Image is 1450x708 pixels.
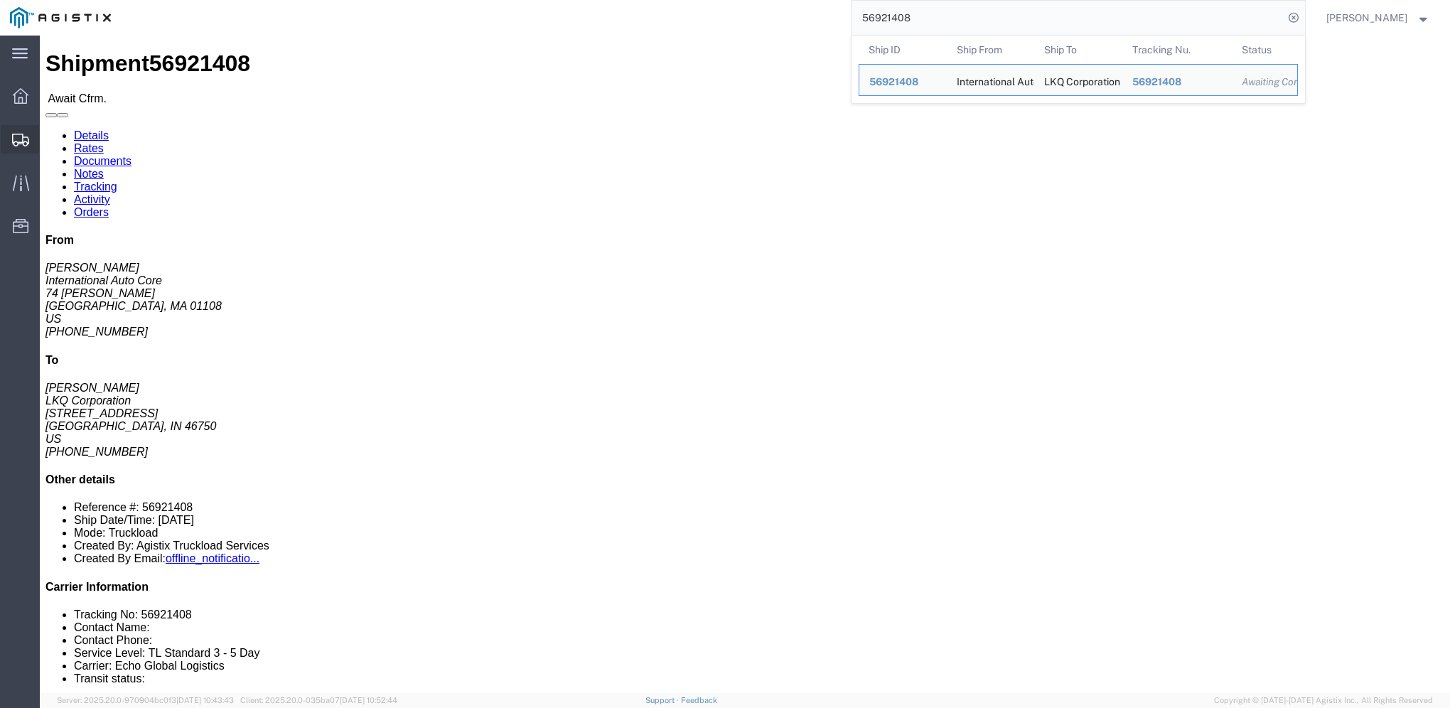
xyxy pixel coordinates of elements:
span: 56921408 [869,76,918,87]
table: Search Results [859,36,1305,103]
th: Ship From [946,36,1034,64]
span: Nathan Seeley [1326,10,1407,26]
img: logo [10,7,111,28]
span: 56921408 [1132,76,1181,87]
span: [DATE] 10:43:43 [176,696,234,704]
th: Tracking Nu. [1122,36,1232,64]
div: Awaiting Confirmation [1242,75,1287,90]
div: 56921408 [869,75,937,90]
input: Search for shipment number, reference number [852,1,1284,35]
span: Server: 2025.20.0-970904bc0f3 [57,696,234,704]
div: LKQ Corporation [1044,65,1112,95]
span: [DATE] 10:52:44 [340,696,397,704]
a: Feedback [681,696,717,704]
th: Ship ID [859,36,947,64]
span: Client: 2025.20.0-035ba07 [240,696,397,704]
iframe: FS Legacy Container [40,36,1450,693]
button: [PERSON_NAME] [1326,9,1431,26]
div: International Auto Core [956,65,1024,95]
a: Support [645,696,681,704]
th: Ship To [1034,36,1122,64]
span: Copyright © [DATE]-[DATE] Agistix Inc., All Rights Reserved [1214,694,1433,707]
div: 56921408 [1132,75,1222,90]
th: Status [1232,36,1298,64]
